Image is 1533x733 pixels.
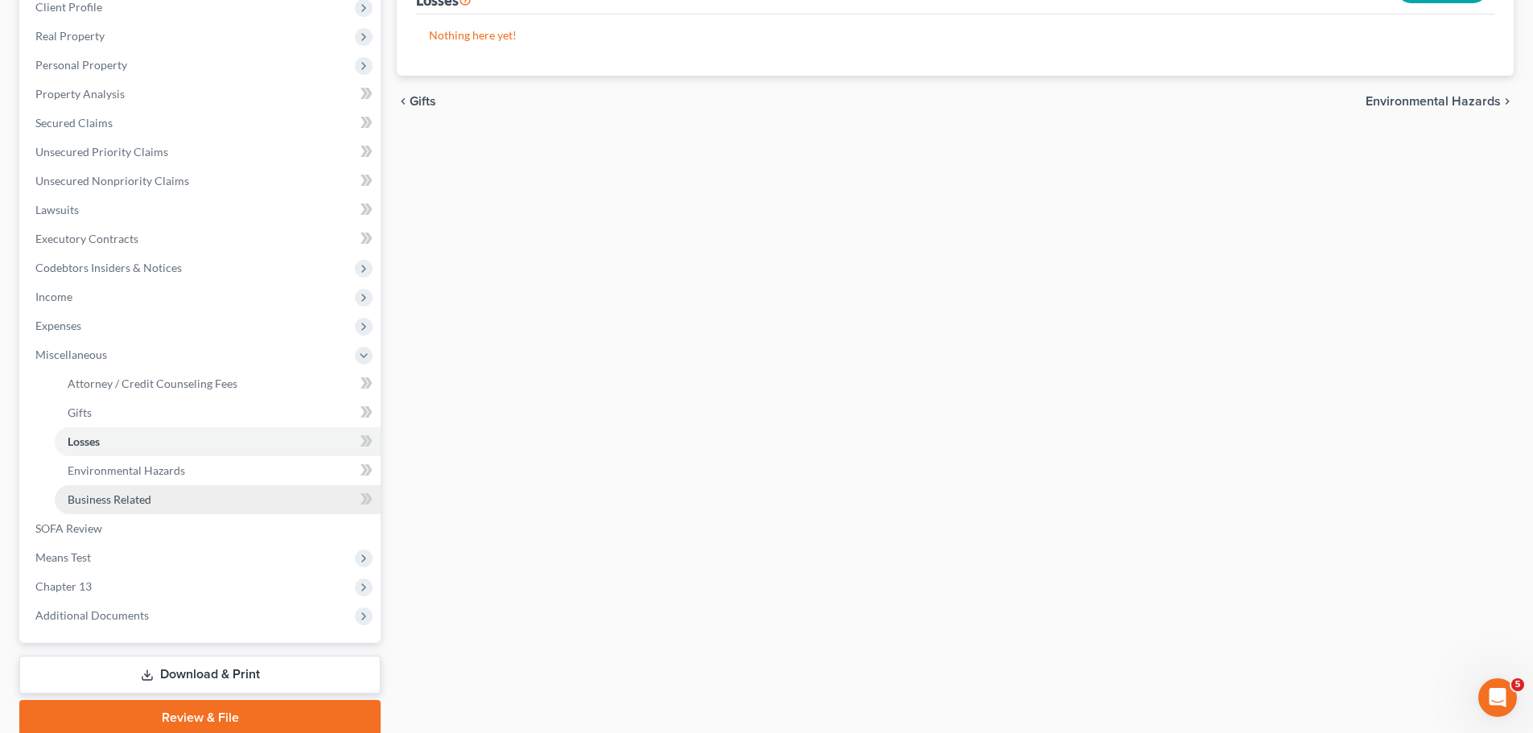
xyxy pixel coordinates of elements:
span: Gifts [68,406,92,419]
span: Real Property [35,29,105,43]
span: Environmental Hazards [68,463,185,477]
span: Attorney / Credit Counseling Fees [68,377,237,390]
span: Chapter 13 [35,579,92,593]
span: Codebtors Insiders & Notices [35,261,182,274]
a: Gifts [55,398,381,427]
a: Unsecured Nonpriority Claims [23,167,381,196]
a: Executory Contracts [23,224,381,253]
iframe: Intercom live chat [1478,678,1517,717]
span: SOFA Review [35,521,102,535]
span: Expenses [35,319,81,332]
span: Secured Claims [35,116,113,130]
span: Personal Property [35,58,127,72]
span: Lawsuits [35,203,79,216]
a: Download & Print [19,656,381,694]
span: Miscellaneous [35,348,107,361]
span: Environmental Hazards [1366,95,1501,108]
span: Gifts [410,95,436,108]
span: Income [35,290,72,303]
a: Unsecured Priority Claims [23,138,381,167]
a: Property Analysis [23,80,381,109]
button: Environmental Hazards chevron_right [1366,95,1514,108]
span: 5 [1511,678,1524,691]
a: Losses [55,427,381,456]
span: Property Analysis [35,87,125,101]
span: Unsecured Priority Claims [35,145,168,159]
button: chevron_left Gifts [397,95,436,108]
span: Means Test [35,550,91,564]
a: SOFA Review [23,514,381,543]
span: Business Related [68,492,151,506]
a: Lawsuits [23,196,381,224]
span: Unsecured Nonpriority Claims [35,174,189,187]
a: Environmental Hazards [55,456,381,485]
i: chevron_left [397,95,410,108]
span: Losses [68,434,100,448]
a: Secured Claims [23,109,381,138]
span: Additional Documents [35,608,149,622]
span: Executory Contracts [35,232,138,245]
a: Attorney / Credit Counseling Fees [55,369,381,398]
a: Business Related [55,485,381,514]
i: chevron_right [1501,95,1514,108]
p: Nothing here yet! [429,27,1481,43]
